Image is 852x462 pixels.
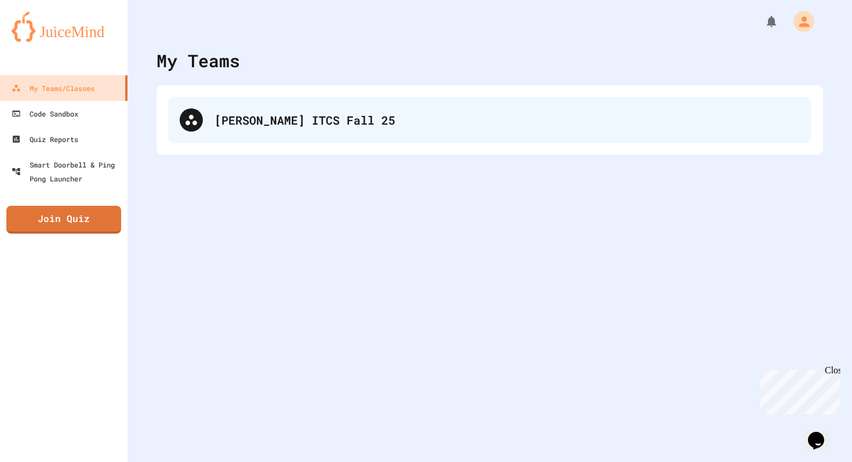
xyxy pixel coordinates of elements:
img: logo-orange.svg [12,12,116,42]
iframe: chat widget [803,416,840,450]
div: [PERSON_NAME] ITCS Fall 25 [214,111,800,129]
div: My Teams [156,48,240,74]
div: Chat with us now!Close [5,5,80,74]
a: Join Quiz [6,206,121,234]
div: Smart Doorbell & Ping Pong Launcher [12,158,123,185]
div: My Account [781,8,817,35]
div: Code Sandbox [12,107,78,121]
div: My Teams/Classes [12,81,94,95]
div: Quiz Reports [12,132,78,146]
iframe: chat widget [756,365,840,414]
div: My Notifications [743,12,781,31]
div: [PERSON_NAME] ITCS Fall 25 [168,97,811,143]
